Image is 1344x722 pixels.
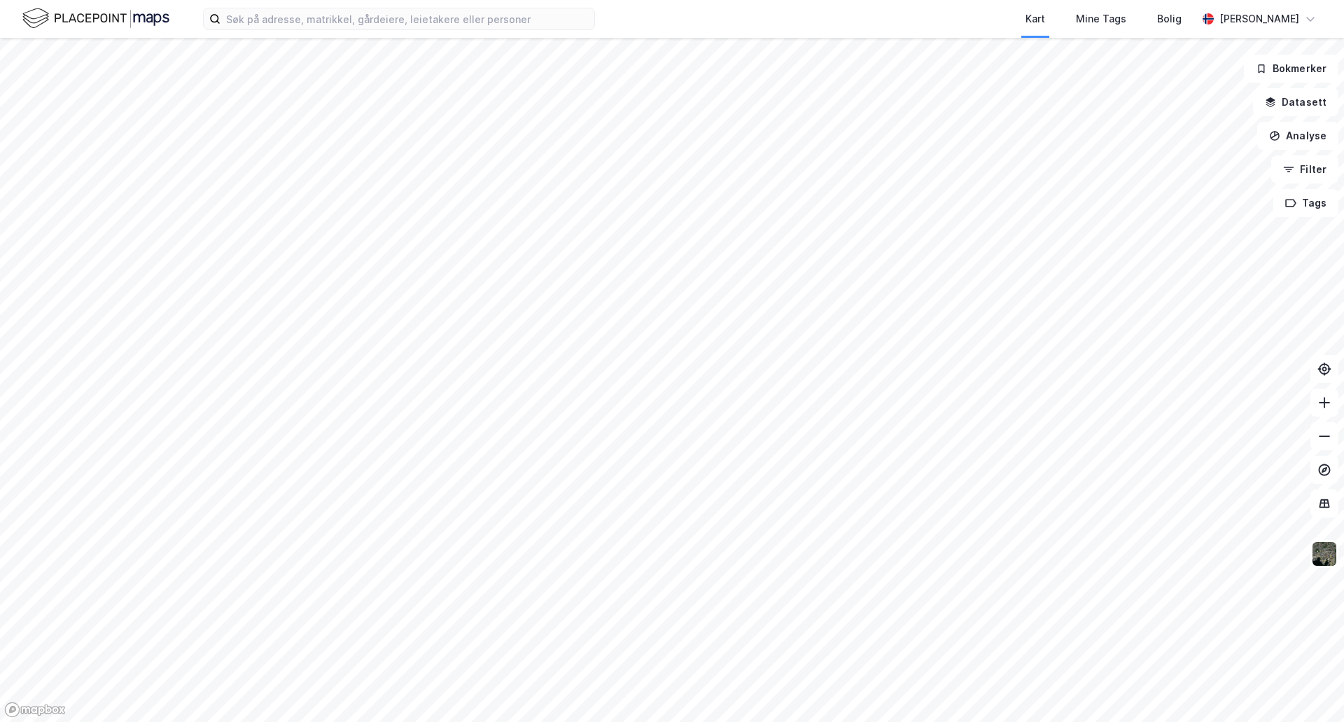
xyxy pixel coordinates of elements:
[1274,655,1344,722] iframe: Chat Widget
[1219,11,1299,27] div: [PERSON_NAME]
[1253,88,1338,116] button: Datasett
[1257,122,1338,150] button: Analyse
[1244,55,1338,83] button: Bokmerker
[1273,189,1338,217] button: Tags
[220,8,594,29] input: Søk på adresse, matrikkel, gårdeiere, leietakere eller personer
[1076,11,1126,27] div: Mine Tags
[1157,11,1182,27] div: Bolig
[22,6,169,31] img: logo.f888ab2527a4732fd821a326f86c7f29.svg
[4,702,66,718] a: Mapbox homepage
[1311,541,1338,567] img: 9k=
[1271,155,1338,183] button: Filter
[1025,11,1045,27] div: Kart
